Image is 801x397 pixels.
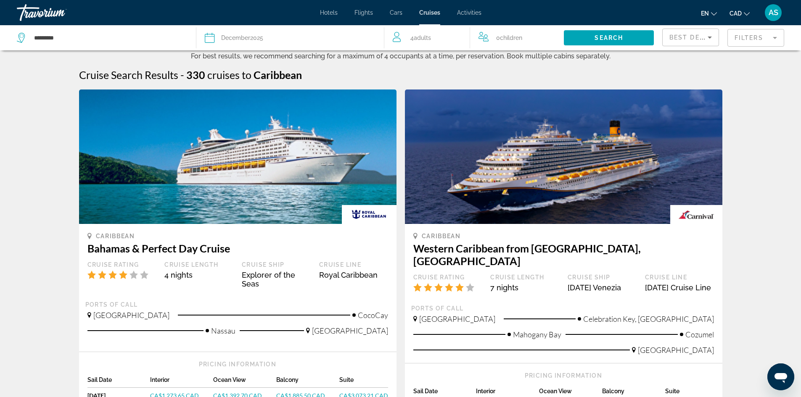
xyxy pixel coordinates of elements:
span: Celebration Key, [GEOGRAPHIC_DATA] [583,314,714,323]
span: en [701,10,709,17]
span: Caribbean [254,68,302,81]
span: [GEOGRAPHIC_DATA] [93,310,169,320]
div: Cruise Length [164,261,233,268]
a: Flights [354,9,373,16]
span: Nassau [211,326,235,335]
span: 0 [496,32,522,44]
span: [GEOGRAPHIC_DATA] [419,314,495,323]
img: 1596018610.png [79,89,397,224]
div: Interior [150,376,213,388]
div: Cruise Rating [413,273,482,281]
a: Cruises [419,9,440,16]
span: 4 [410,32,431,44]
div: Cruise Line [645,273,714,281]
a: Travorium [17,2,101,24]
button: Change currency [730,7,750,19]
div: Pricing Information [413,372,714,379]
span: December [221,34,250,41]
span: Best Deals [669,34,713,41]
span: Cozumel [685,330,714,339]
div: Balcony [276,376,339,388]
iframe: Button to launch messaging window [767,363,794,390]
span: AS [769,8,778,17]
button: Filter [727,29,784,47]
h3: Western Caribbean from [GEOGRAPHIC_DATA], [GEOGRAPHIC_DATA] [413,242,714,267]
div: Ports of call [85,301,390,308]
h1: Cruise Search Results [79,68,178,81]
div: 2025 [221,32,263,44]
div: Cruise Ship [242,261,311,268]
div: Explorer of the Seas [242,271,311,288]
img: carnival.gif [670,205,722,224]
span: Adults [414,34,431,41]
div: Suite [339,376,388,388]
div: Cruise Ship [568,273,637,281]
span: Mahogany Bay [513,330,561,339]
div: Cruise Length [490,273,559,281]
mat-select: Sort by [669,32,712,42]
a: Hotels [320,9,338,16]
button: December2025 [205,25,375,50]
button: Travelers: 4 adults, 0 children [384,25,564,50]
div: Pricing Information [87,360,388,368]
span: Children [500,34,522,41]
img: rci_new_resized.gif [342,205,397,224]
h3: Bahamas & Perfect Day Cruise [87,242,388,255]
div: Ocean View [213,376,276,388]
span: Caribbean [422,233,461,239]
div: Royal Caribbean [319,271,388,279]
span: CAD [730,10,742,17]
div: [DATE] Venezia [568,283,637,292]
span: CocoCay [358,310,388,320]
div: [DATE] Cruise Line [645,283,714,292]
span: Search [595,34,623,41]
div: 4 nights [164,271,233,279]
span: Caribbean [96,233,135,239]
span: [GEOGRAPHIC_DATA] [312,326,388,335]
div: Cruise Rating [87,261,156,268]
span: 330 [186,68,205,81]
button: Change language [701,7,717,19]
a: Activities [457,9,481,16]
div: Ports of call [411,305,716,312]
span: - [180,68,184,81]
div: 7 nights [490,283,559,292]
span: [GEOGRAPHIC_DATA] [638,345,714,355]
div: Cruise Line [319,261,388,268]
button: User Menu [762,4,784,21]
button: Search [564,30,654,45]
img: 1716548625.jpg [405,89,722,224]
span: cruises to [207,68,251,81]
div: Sail Date [87,376,151,388]
a: Cars [390,9,402,16]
